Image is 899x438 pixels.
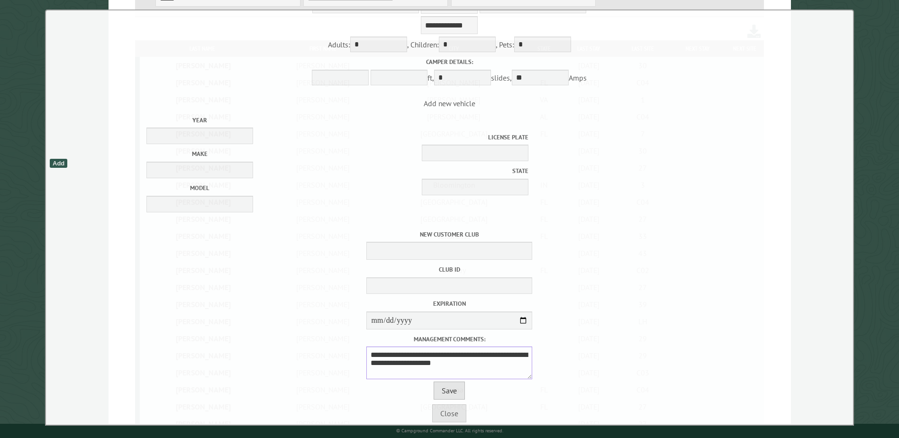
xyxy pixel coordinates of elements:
label: Expiration [48,299,851,308]
button: Close [432,404,466,422]
label: Year [91,116,309,125]
label: Management comments: [48,335,851,344]
label: License Plate [311,133,528,142]
div: Add [50,159,67,168]
div: ft, slides, Amps [48,57,851,87]
label: Club ID [48,265,851,274]
label: Model [91,183,309,192]
label: Camper details: [48,57,851,66]
div: Adults: , Children: , Pets: [48,36,851,55]
button: Save [434,382,465,400]
label: State [311,166,528,175]
label: Make [91,149,309,158]
label: New customer club [48,230,851,239]
small: © Campground Commander LLC. All rights reserved. [396,428,503,434]
span: Add new vehicle [48,99,851,219]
